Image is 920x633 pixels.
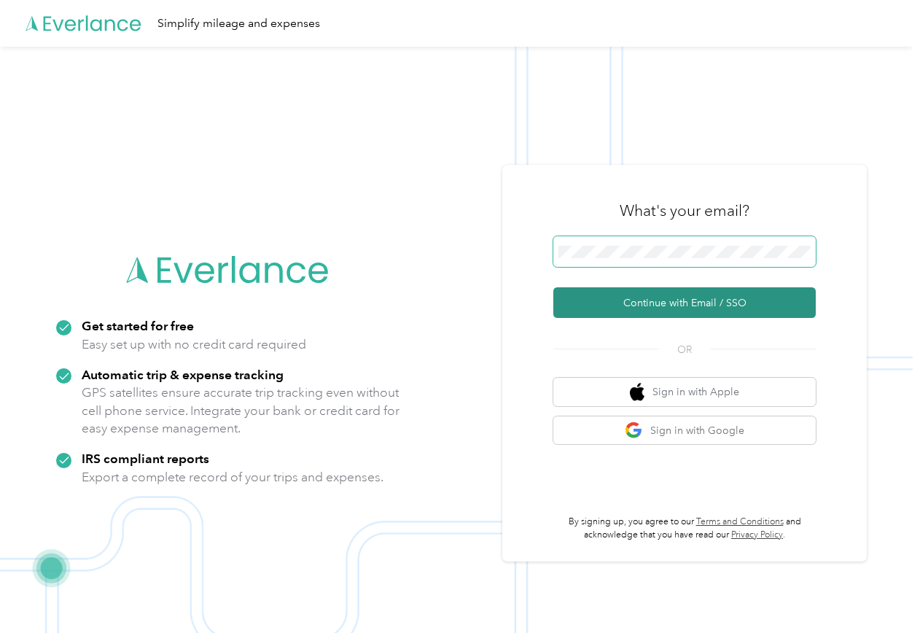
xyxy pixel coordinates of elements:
div: Simplify mileage and expenses [157,15,320,33]
strong: IRS compliant reports [82,451,209,466]
p: By signing up, you agree to our and acknowledge that you have read our . [553,516,816,541]
a: Privacy Policy [731,529,783,540]
strong: Automatic trip & expense tracking [82,367,284,382]
button: Continue with Email / SSO [553,287,816,318]
p: GPS satellites ensure accurate trip tracking even without cell phone service. Integrate your bank... [82,384,400,438]
a: Terms and Conditions [696,516,784,527]
img: google logo [625,422,643,440]
button: apple logoSign in with Apple [553,378,816,406]
h3: What's your email? [620,201,749,221]
strong: Get started for free [82,318,194,333]
button: google logoSign in with Google [553,416,816,445]
span: OR [659,342,710,357]
p: Export a complete record of your trips and expenses. [82,468,383,486]
img: apple logo [630,383,644,401]
p: Easy set up with no credit card required [82,335,306,354]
